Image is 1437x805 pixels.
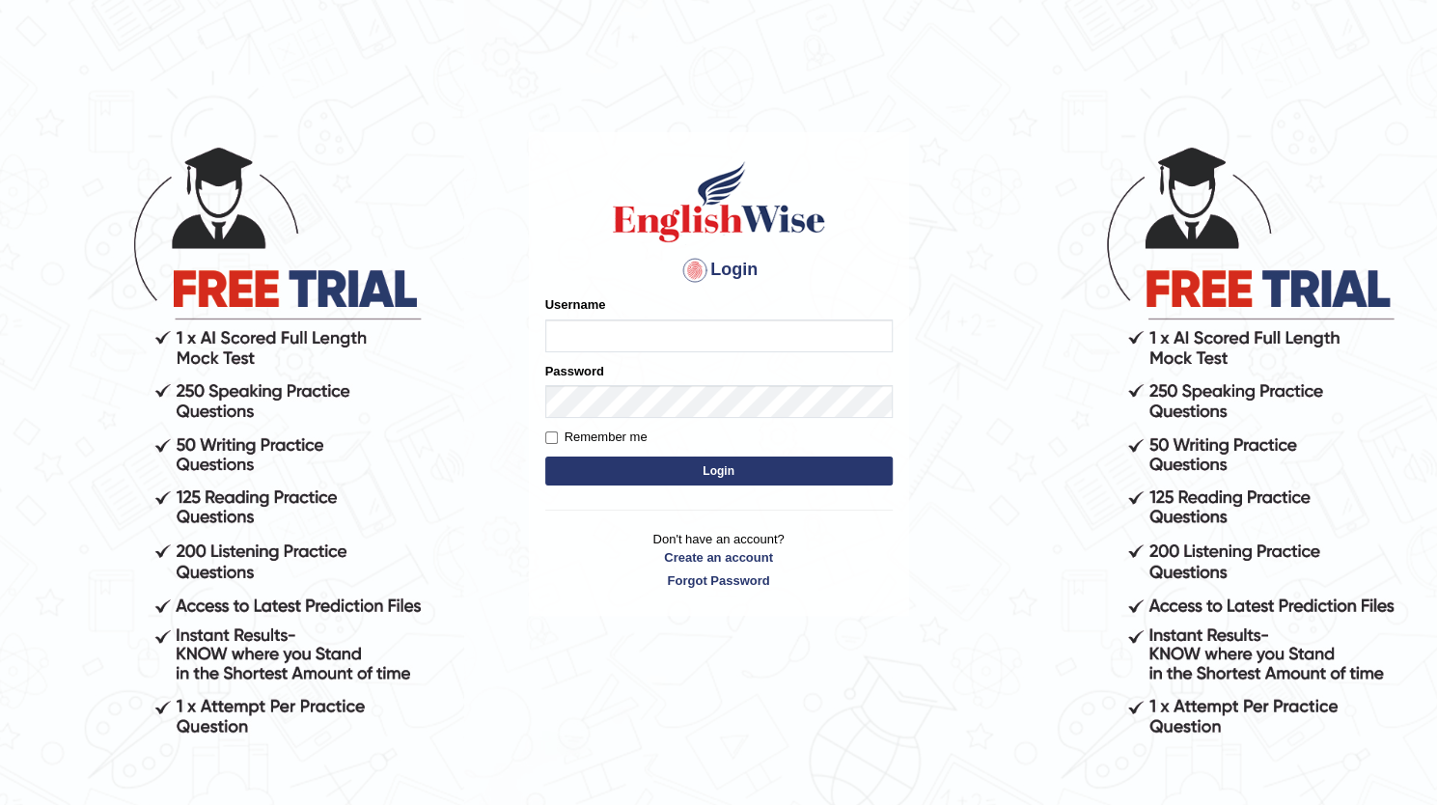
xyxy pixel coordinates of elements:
label: Password [545,362,604,380]
label: Username [545,295,606,314]
label: Remember me [545,428,648,447]
input: Remember me [545,431,558,444]
a: Forgot Password [545,571,893,590]
img: Logo of English Wise sign in for intelligent practice with AI [609,158,829,245]
p: Don't have an account? [545,530,893,590]
h4: Login [545,255,893,286]
button: Login [545,457,893,486]
a: Create an account [545,548,893,567]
